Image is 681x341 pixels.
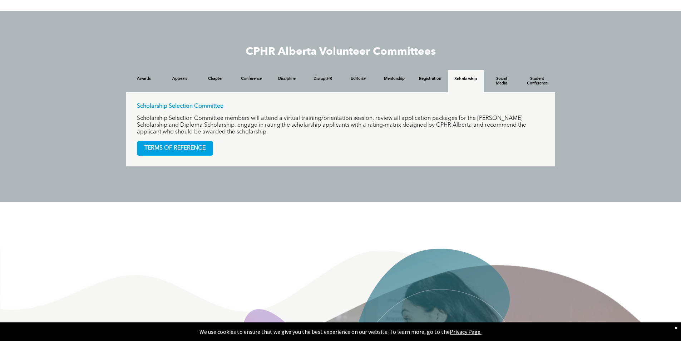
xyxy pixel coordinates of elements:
[419,77,441,81] h4: Registration
[137,141,213,155] span: TERMS OF REFERENCE
[137,103,544,110] p: Scholarship Selection Committee
[454,77,477,82] h4: Scholarship
[311,77,334,81] h4: DisruptHR
[450,328,482,335] a: Privacy Page.
[526,77,549,86] h4: Student Conference
[204,77,227,81] h4: Chapter
[347,77,370,81] h4: Editorial
[168,77,191,81] h4: Appeals
[276,77,298,81] h4: Discipline
[246,47,436,57] span: CPHR Alberta Volunteer Committees
[675,324,677,331] div: Dismiss notification
[133,77,156,81] h4: Awards
[383,77,406,81] h4: Mentorship
[490,77,513,86] h4: Social Media
[240,77,263,81] h4: Conference
[137,141,213,156] a: TERMS OF REFERENCE
[137,115,544,136] p: Scholarship Selection Committee members will attend a virtual training/orientation session, revie...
